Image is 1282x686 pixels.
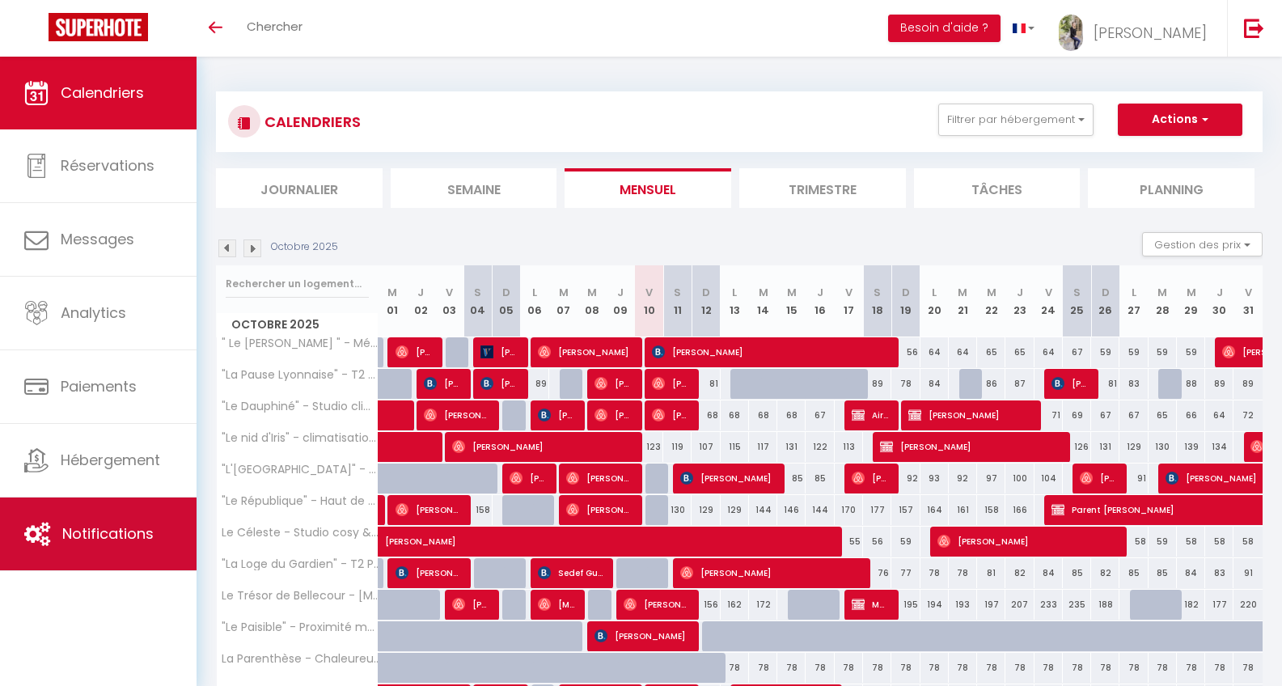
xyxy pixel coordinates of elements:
[1005,590,1034,620] div: 207
[932,285,937,300] abbr: L
[502,285,510,300] abbr: D
[777,653,806,683] div: 78
[702,285,710,300] abbr: D
[635,265,663,337] th: 10
[1177,527,1205,557] div: 58
[949,337,977,367] div: 64
[977,464,1005,493] div: 97
[749,400,777,430] div: 68
[1119,337,1148,367] div: 59
[566,494,633,525] span: [PERSON_NAME]
[1205,527,1233,557] div: 58
[61,83,144,103] span: Calendriers
[977,590,1005,620] div: 197
[749,265,777,337] th: 14
[739,168,906,208] li: Trimestre
[217,313,378,337] span: Octobre 2025
[880,431,1060,462] span: [PERSON_NAME]
[806,464,834,493] div: 85
[219,653,381,665] span: La Parenthèse - Chaleureux T2 - 15min de Part-dieu
[463,495,492,525] div: 158
[61,229,134,249] span: Messages
[1216,285,1223,300] abbr: J
[1005,337,1034,367] div: 65
[938,104,1094,136] button: Filtrer par hébergement
[594,400,633,430] span: [PERSON_NAME]
[920,558,949,588] div: 78
[1149,653,1177,683] div: 78
[891,590,920,620] div: 195
[452,589,490,620] span: [PERSON_NAME]
[1091,653,1119,683] div: 78
[587,285,597,300] abbr: M
[1102,285,1110,300] abbr: D
[61,376,137,396] span: Paiements
[806,653,834,683] div: 78
[1063,400,1091,430] div: 69
[652,337,888,367] span: [PERSON_NAME]
[1091,400,1119,430] div: 67
[835,432,863,462] div: 113
[680,463,775,493] span: [PERSON_NAME]
[1091,590,1119,620] div: 188
[446,285,453,300] abbr: V
[538,400,576,430] span: [PERSON_NAME]
[62,523,154,544] span: Notifications
[1094,23,1207,43] span: [PERSON_NAME]
[674,285,681,300] abbr: S
[852,400,890,430] span: Airbnb available)
[777,495,806,525] div: 146
[379,527,407,557] a: [PERSON_NAME]
[863,653,891,683] div: 78
[1233,369,1263,399] div: 89
[891,653,920,683] div: 78
[1177,400,1205,430] div: 66
[874,285,881,300] abbr: S
[1149,400,1177,430] div: 65
[1177,558,1205,588] div: 84
[1005,495,1034,525] div: 166
[549,265,578,337] th: 07
[396,494,462,525] span: [PERSON_NAME]
[863,495,891,525] div: 177
[1034,337,1063,367] div: 64
[617,285,624,300] abbr: J
[538,337,633,367] span: [PERSON_NAME]
[1088,168,1254,208] li: Planning
[1177,653,1205,683] div: 78
[387,285,397,300] abbr: M
[607,265,635,337] th: 09
[845,285,853,300] abbr: V
[1045,285,1052,300] abbr: V
[219,464,381,476] span: "L'[GEOGRAPHIC_DATA]" - T4 familial proche [GEOGRAPHIC_DATA]
[1233,400,1263,430] div: 72
[863,369,891,399] div: 89
[1119,527,1148,557] div: 58
[663,265,692,337] th: 11
[888,15,1001,42] button: Besoin d'aide ?
[385,518,980,548] span: [PERSON_NAME]
[219,495,381,507] span: "Le République" - Haut de Gamme à [GEOGRAPHIC_DATA]
[1034,590,1063,620] div: 233
[806,265,834,337] th: 16
[777,464,806,493] div: 85
[1119,558,1148,588] div: 85
[594,368,633,399] span: [PERSON_NAME]
[219,432,381,444] span: "Le nid d'Iris" - climatisation [MEDICAL_DATA] haut de gamme
[1119,369,1148,399] div: 83
[977,265,1005,337] th: 22
[1187,285,1196,300] abbr: M
[1205,400,1233,430] div: 64
[1233,527,1263,557] div: 58
[663,495,692,525] div: 130
[692,590,720,620] div: 156
[692,400,720,430] div: 68
[1034,558,1063,588] div: 84
[749,590,777,620] div: 172
[749,653,777,683] div: 78
[920,265,949,337] th: 20
[578,265,606,337] th: 08
[920,653,949,683] div: 78
[1063,432,1091,462] div: 126
[1233,558,1263,588] div: 91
